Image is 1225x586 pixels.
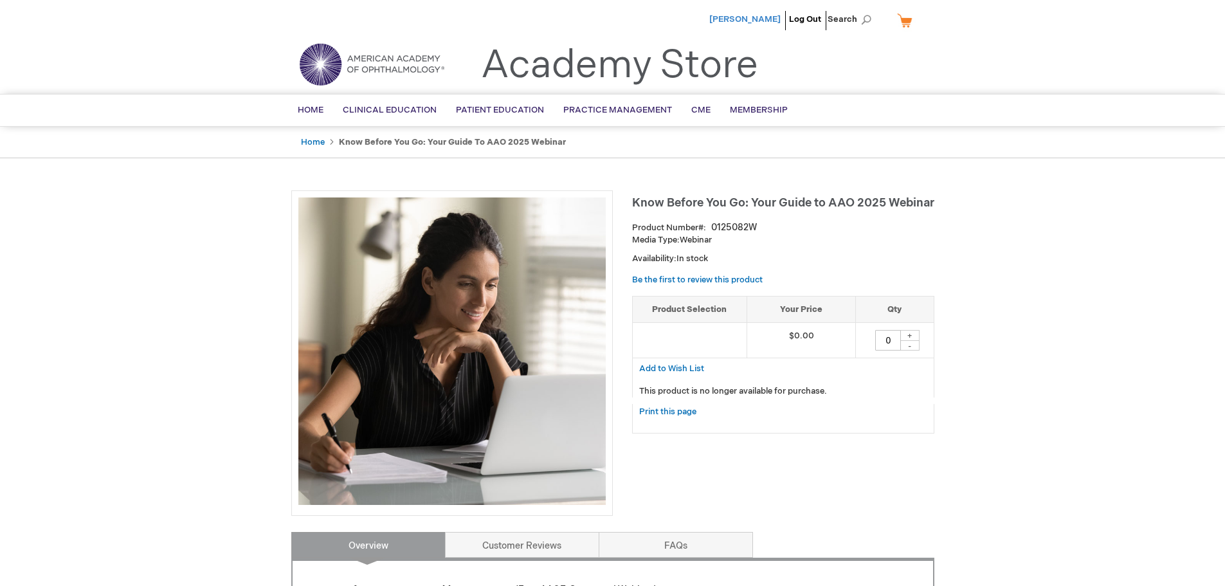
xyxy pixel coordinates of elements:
p: Availability: [632,253,934,265]
th: Your Price [747,296,856,323]
a: Home [301,137,325,147]
input: Qty [875,330,901,351]
a: Customer Reviews [445,532,599,558]
a: FAQs [599,532,753,558]
a: Log Out [789,14,821,24]
span: Search [828,6,876,32]
span: Membership [730,105,788,115]
span: In stock [676,253,708,264]
p: This product is no longer available for purchase. [639,385,927,398]
div: + [900,330,920,341]
a: Be the first to review this product [632,275,763,285]
span: Know Before You Go: Your Guide to AAO 2025 Webinar [632,196,934,210]
a: Add to Wish List [639,363,704,374]
td: $0.00 [747,323,856,358]
span: Patient Education [456,105,544,115]
p: Webinar [632,234,934,246]
strong: Know Before You Go: Your Guide to AAO 2025 Webinar [339,137,566,147]
span: Practice Management [563,105,672,115]
strong: Product Number [632,223,706,233]
span: Home [298,105,323,115]
span: Clinical Education [343,105,437,115]
img: Know Before You Go: Your Guide to AAO 2025 Webinar [298,197,606,505]
span: CME [691,105,711,115]
div: - [900,340,920,351]
th: Qty [856,296,934,323]
div: 0125082W [711,221,757,234]
a: Academy Store [481,42,758,89]
strong: Media Type: [632,235,680,245]
a: Print this page [639,404,696,420]
th: Product Selection [633,296,747,323]
a: Overview [291,532,446,558]
a: [PERSON_NAME] [709,14,781,24]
